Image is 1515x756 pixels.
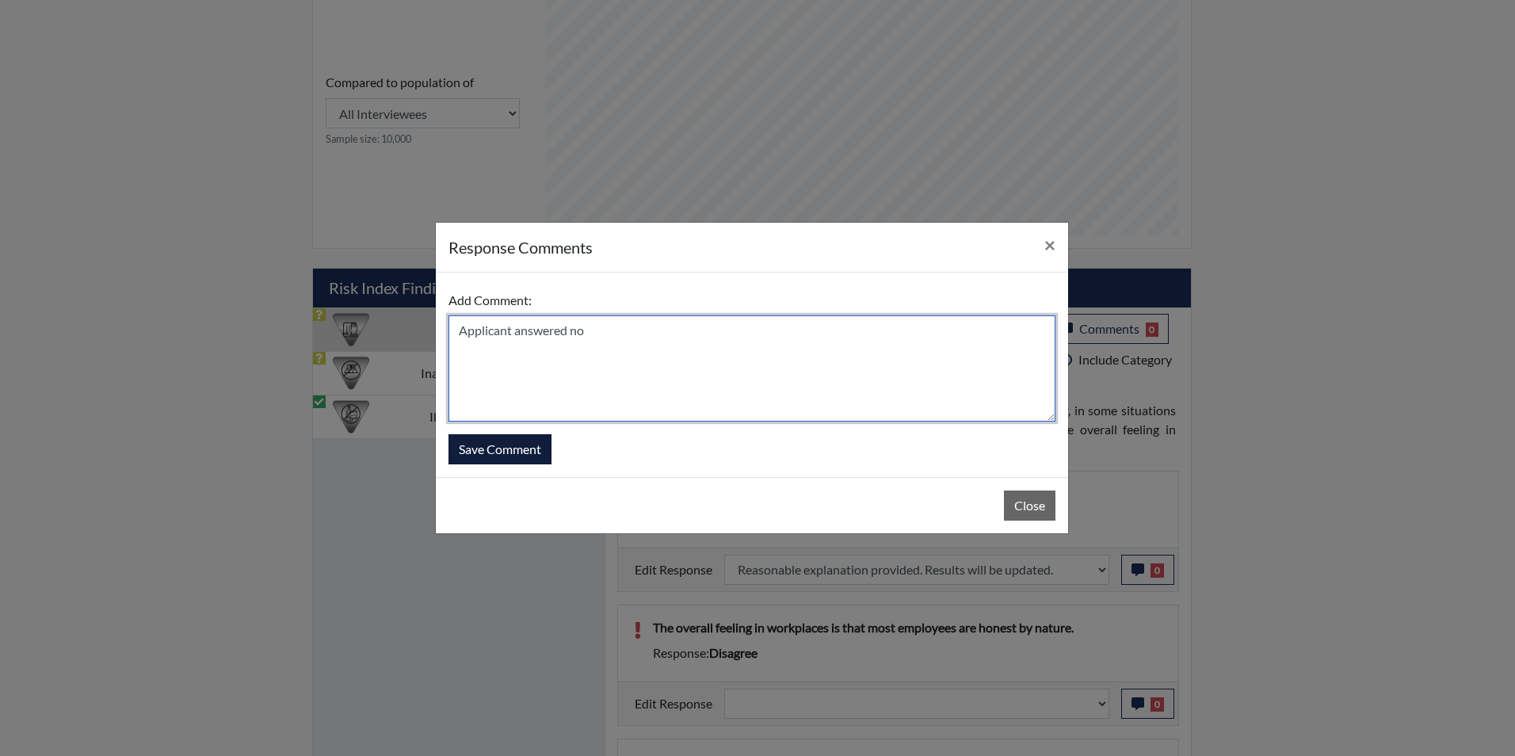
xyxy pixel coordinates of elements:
button: Close [1032,223,1068,267]
button: Save Comment [448,434,551,464]
label: Add Comment: [448,285,532,315]
h5: response Comments [448,235,593,259]
button: Close [1004,491,1055,521]
span: × [1044,233,1055,256]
